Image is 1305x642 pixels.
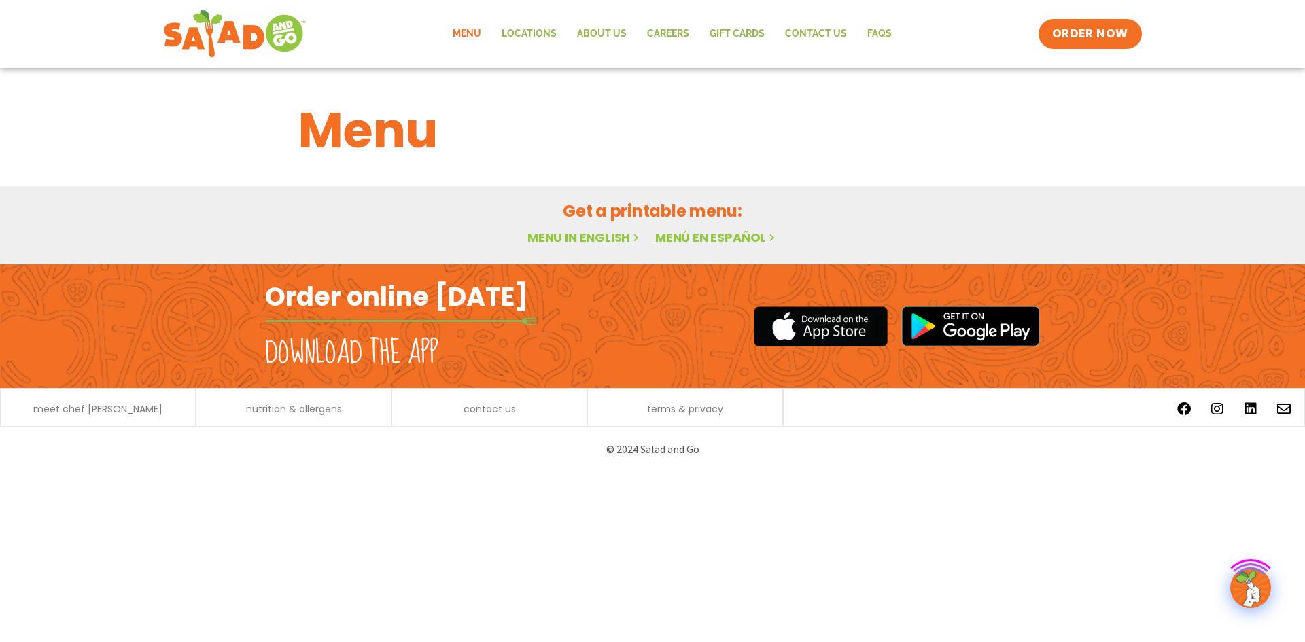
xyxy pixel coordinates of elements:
[163,7,307,61] img: new-SAG-logo-768×292
[699,18,775,50] a: GIFT CARDS
[272,440,1033,459] p: © 2024 Salad and Go
[246,404,342,414] a: nutrition & allergens
[33,404,162,414] a: meet chef [PERSON_NAME]
[857,18,902,50] a: FAQs
[637,18,699,50] a: Careers
[1052,26,1128,42] span: ORDER NOW
[298,199,1007,223] h2: Get a printable menu:
[754,304,888,349] img: appstore
[655,229,778,246] a: Menú en español
[901,306,1040,346] img: google_play
[567,18,637,50] a: About Us
[647,404,723,414] a: terms & privacy
[464,404,516,414] a: contact us
[265,317,537,325] img: fork
[527,229,642,246] a: Menu in English
[491,18,567,50] a: Locations
[265,334,438,372] h2: Download the app
[442,18,491,50] a: Menu
[775,18,857,50] a: Contact Us
[265,280,528,313] h2: Order online [DATE]
[298,94,1007,167] h1: Menu
[442,18,902,50] nav: Menu
[1039,19,1142,49] a: ORDER NOW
